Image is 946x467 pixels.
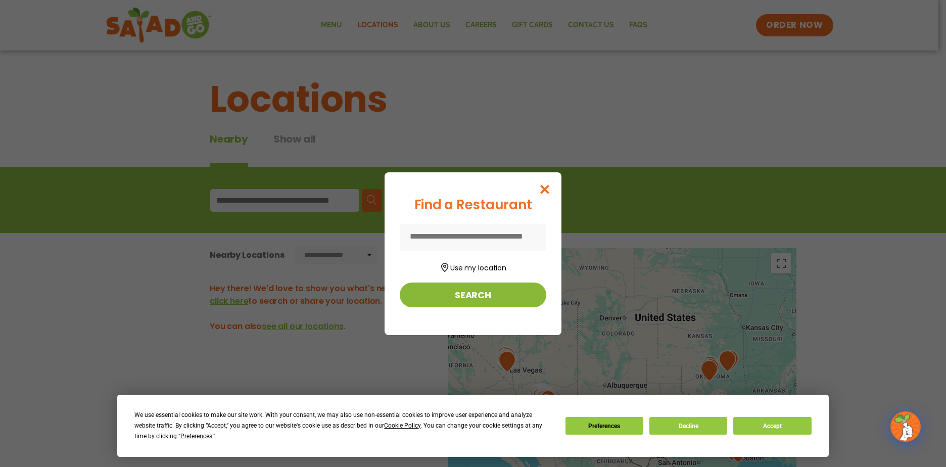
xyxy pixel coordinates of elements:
[117,395,829,457] div: Cookie Consent Prompt
[134,410,553,442] div: We use essential cookies to make our site work. With your consent, we may also use non-essential ...
[529,172,561,206] button: Close modal
[180,433,212,440] span: Preferences
[891,412,920,441] img: wpChatIcon
[400,260,546,273] button: Use my location
[400,195,546,215] div: Find a Restaurant
[565,417,643,435] button: Preferences
[733,417,811,435] button: Accept
[400,283,546,307] button: Search
[384,422,420,429] span: Cookie Policy
[649,417,727,435] button: Decline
